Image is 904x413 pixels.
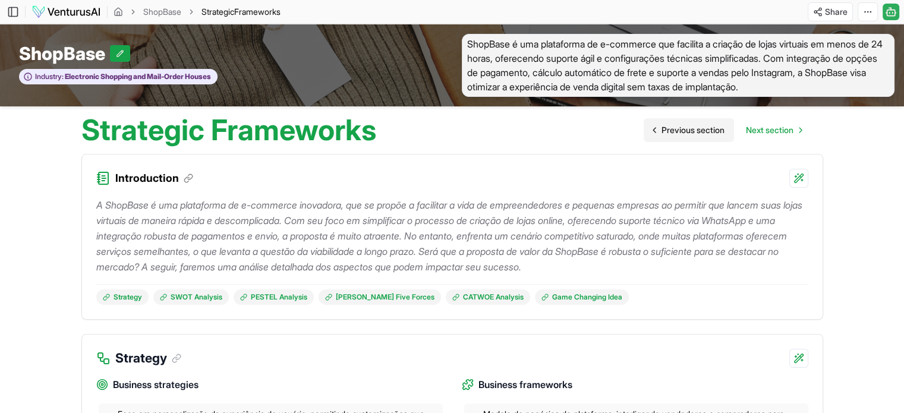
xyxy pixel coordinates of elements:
h3: Introduction [115,170,193,187]
a: CATWOE Analysis [446,289,530,305]
a: Strategy [96,289,149,305]
span: StrategicFrameworks [201,6,281,18]
nav: pagination [644,118,811,142]
span: Industry: [35,72,64,81]
span: Frameworks [234,7,281,17]
a: ShopBase [143,6,181,18]
span: ShopBase [19,43,110,64]
span: ShopBase é uma plataforma de e-commerce que facilita a criação de lojas virtuais em menos de 24 h... [462,34,895,97]
h3: Strategy [115,349,181,368]
span: Previous section [662,124,725,136]
a: PESTEL Analysis [234,289,314,305]
a: Game Changing Idea [535,289,629,305]
span: Next section [746,124,793,136]
span: Business frameworks [478,377,572,392]
h1: Strategic Frameworks [81,116,376,144]
nav: breadcrumb [114,6,281,18]
img: logo [32,5,101,19]
span: Electronic Shopping and Mail-Order Houses [64,72,211,81]
span: Business strategies [113,377,199,392]
a: Go to previous page [644,118,734,142]
a: [PERSON_NAME] Five Forces [319,289,441,305]
button: Share [808,2,853,21]
a: SWOT Analysis [153,289,229,305]
button: Industry:Electronic Shopping and Mail-Order Houses [19,69,218,85]
p: A ShopBase é uma plataforma de e-commerce inovadora, que se propõe a facilitar a vida de empreend... [96,197,808,275]
a: Go to next page [736,118,811,142]
span: Share [825,6,848,18]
